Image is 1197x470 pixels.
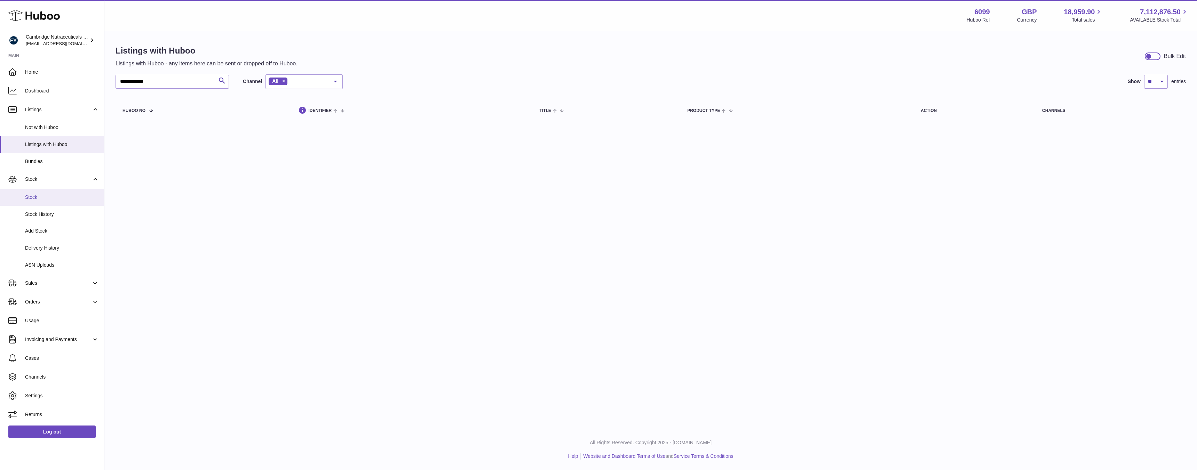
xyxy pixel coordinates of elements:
span: 18,959.90 [1064,7,1095,17]
span: [EMAIL_ADDRESS][DOMAIN_NAME] [26,41,102,46]
span: Home [25,69,99,75]
a: Log out [8,426,96,438]
span: Bundles [25,158,99,165]
span: Cases [25,355,99,362]
span: Listings [25,106,92,113]
span: Dashboard [25,88,99,94]
span: Total sales [1072,17,1103,23]
span: Invoicing and Payments [25,336,92,343]
a: 18,959.90 Total sales [1064,7,1103,23]
div: Bulk Edit [1164,52,1186,60]
span: Settings [25,392,99,399]
span: Delivery History [25,245,99,251]
img: huboo@camnutra.com [8,35,19,46]
span: Add Stock [25,228,99,234]
span: ASN Uploads [25,262,99,268]
a: 7,112,876.50 AVAILABLE Stock Total [1130,7,1189,23]
p: All Rights Reserved. Copyright 2025 - [DOMAIN_NAME] [110,439,1191,446]
p: Listings with Huboo - any items here can be sent or dropped off to Huboo. [116,60,298,67]
strong: GBP [1022,7,1037,17]
span: identifier [308,108,332,113]
div: Cambridge Nutraceuticals Ltd [26,34,88,47]
span: Orders [25,299,92,305]
span: AVAILABLE Stock Total [1130,17,1189,23]
div: Huboo Ref [967,17,990,23]
strong: 6099 [974,7,990,17]
a: Service Terms & Conditions [674,453,734,459]
li: and [581,453,733,460]
a: Website and Dashboard Terms of Use [583,453,665,459]
span: Stock [25,194,99,201]
h1: Listings with Huboo [116,45,298,56]
label: Show [1128,78,1141,85]
div: Currency [1017,17,1037,23]
span: Stock [25,176,92,183]
span: Product Type [687,108,720,113]
a: Help [568,453,578,459]
span: title [539,108,551,113]
div: channels [1042,108,1179,113]
span: Returns [25,411,99,418]
span: All [272,78,278,84]
span: Usage [25,317,99,324]
span: Listings with Huboo [25,141,99,148]
span: Huboo no [122,108,145,113]
span: Not with Huboo [25,124,99,131]
div: action [921,108,1028,113]
span: Sales [25,280,92,286]
span: 7,112,876.50 [1140,7,1181,17]
span: entries [1171,78,1186,85]
span: Channels [25,374,99,380]
label: Channel [243,78,262,85]
span: Stock History [25,211,99,218]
